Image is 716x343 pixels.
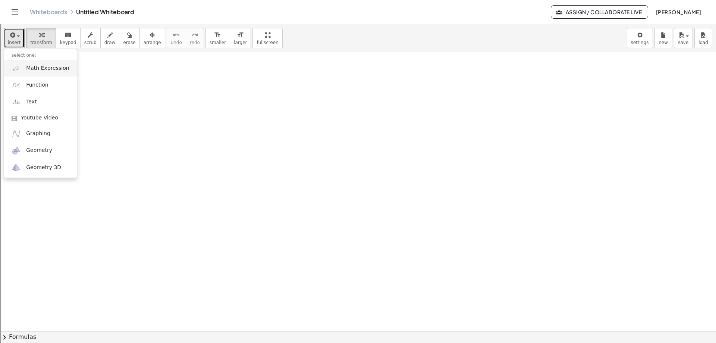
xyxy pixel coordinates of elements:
[3,16,713,23] div: Move To ...
[557,9,642,15] span: Assign / Collaborate Live
[12,80,21,90] img: f_x.png
[4,51,77,60] li: select one:
[26,147,52,154] span: Geometry
[12,163,21,172] img: ggb-3d.svg
[4,125,77,142] a: Graphing
[26,81,48,89] span: Function
[26,65,69,72] span: Math Expression
[12,129,21,138] img: ggb-graphing.svg
[4,142,77,159] a: Geometry
[3,50,713,57] div: Move To ...
[26,28,56,48] button: transform
[26,164,61,171] span: Geometry 3D
[4,159,77,176] a: Geometry 3D
[3,23,713,30] div: Delete
[4,110,77,125] a: Youtube Video
[650,5,707,19] button: [PERSON_NAME]
[8,40,21,45] span: insert
[9,6,21,18] button: Toggle navigation
[4,94,77,110] a: Text
[3,37,713,43] div: Sign out
[21,114,58,122] span: Youtube Video
[3,3,713,10] div: Sort A > Z
[656,9,701,15] span: [PERSON_NAME]
[26,130,50,137] span: Graphing
[12,146,21,155] img: ggb-geometry.svg
[30,8,67,16] a: Whiteboards
[4,28,25,48] button: insert
[4,77,77,93] a: Function
[26,98,37,106] span: Text
[3,43,713,50] div: Rename
[551,5,648,19] button: Assign / Collaborate Live
[3,10,713,16] div: Sort New > Old
[12,97,21,107] img: Aa.png
[3,30,713,37] div: Options
[4,60,77,77] a: Math Expression
[30,40,52,45] span: transform
[12,63,21,73] img: sqrt_x.png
